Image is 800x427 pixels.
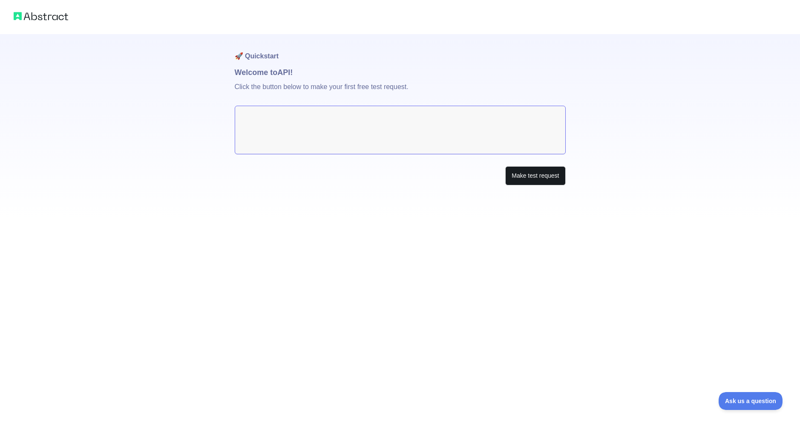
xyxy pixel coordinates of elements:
[14,10,68,22] img: Abstract logo
[235,78,566,106] p: Click the button below to make your first free test request.
[235,34,566,66] h1: 🚀 Quickstart
[505,166,565,185] button: Make test request
[235,66,566,78] h1: Welcome to API!
[719,392,783,410] iframe: Toggle Customer Support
